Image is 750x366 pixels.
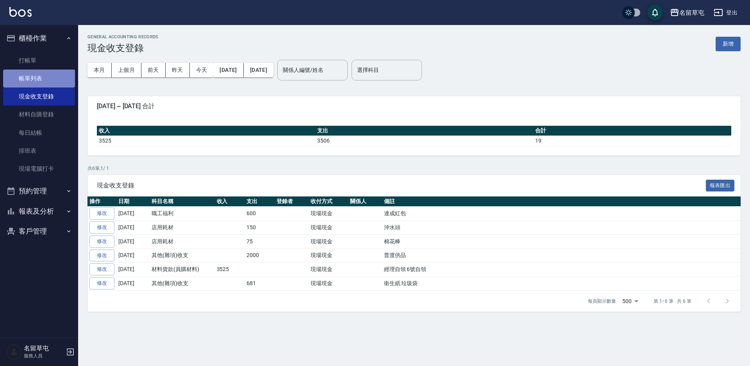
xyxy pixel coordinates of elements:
[3,87,75,105] a: 現金收支登錄
[245,221,275,235] td: 150
[667,5,707,21] button: 名留草屯
[150,221,215,235] td: 店用耗材
[6,344,22,360] img: Person
[215,262,245,277] td: 3525
[647,5,663,20] button: save
[309,262,348,277] td: 現場現金
[89,236,114,248] a: 修改
[309,196,348,207] th: 收付方式
[382,221,741,235] td: 沖水頭
[309,221,348,235] td: 現場現金
[3,160,75,178] a: 現場電腦打卡
[24,345,64,352] h5: 名留草屯
[213,63,243,77] button: [DATE]
[166,63,190,77] button: 昨天
[116,277,150,291] td: [DATE]
[716,37,741,51] button: 新增
[89,250,114,262] a: 修改
[706,180,735,192] button: 報表匯出
[679,8,704,18] div: 名留草屯
[315,136,534,146] td: 3506
[3,181,75,201] button: 預約管理
[619,291,641,312] div: 500
[382,277,741,291] td: 衛生紙 垃圾袋
[3,221,75,241] button: 客戶管理
[3,124,75,142] a: 每日結帳
[89,263,114,275] a: 修改
[245,277,275,291] td: 681
[382,248,741,262] td: 普渡供品
[315,126,534,136] th: 支出
[150,196,215,207] th: 科目名稱
[348,196,382,207] th: 關係人
[245,248,275,262] td: 2000
[87,63,112,77] button: 本月
[309,207,348,221] td: 現場現金
[116,207,150,221] td: [DATE]
[97,126,315,136] th: 收入
[716,40,741,47] a: 新增
[275,196,309,207] th: 登錄者
[116,234,150,248] td: [DATE]
[711,5,741,20] button: 登出
[150,277,215,291] td: 其他(雜項)收支
[3,70,75,87] a: 帳單列表
[97,102,731,110] span: [DATE] ~ [DATE] 合計
[190,63,214,77] button: 今天
[112,63,141,77] button: 上個月
[89,207,114,220] a: 修改
[245,196,275,207] th: 支出
[116,196,150,207] th: 日期
[382,196,741,207] th: 備註
[97,136,315,146] td: 3525
[706,181,735,189] a: 報表匯出
[588,298,616,305] p: 每頁顯示數量
[150,262,215,277] td: 材料貨款(員購材料)
[3,201,75,221] button: 報表及分析
[3,105,75,123] a: 材料自購登錄
[309,277,348,291] td: 現場現金
[116,248,150,262] td: [DATE]
[97,182,706,189] span: 現金收支登錄
[245,207,275,221] td: 600
[309,234,348,248] td: 現場現金
[89,221,114,234] a: 修改
[309,248,348,262] td: 現場現金
[382,262,741,277] td: 經理自領 6號自領
[533,136,731,146] td: 19
[9,7,32,17] img: Logo
[3,52,75,70] a: 打帳單
[87,43,159,54] h3: 現金收支登錄
[245,234,275,248] td: 75
[150,234,215,248] td: 店用耗材
[150,207,215,221] td: 職工福利
[654,298,691,305] p: 第 1–6 筆 共 6 筆
[3,28,75,48] button: 櫃檯作業
[382,234,741,248] td: 棉花棒
[87,165,741,172] p: 共 6 筆, 1 / 1
[244,63,273,77] button: [DATE]
[89,277,114,289] a: 修改
[150,248,215,262] td: 其他(雜項)收支
[382,207,741,221] td: 達成紅包
[87,196,116,207] th: 操作
[116,262,150,277] td: [DATE]
[116,221,150,235] td: [DATE]
[215,196,245,207] th: 收入
[24,352,64,359] p: 服務人員
[3,142,75,160] a: 排班表
[141,63,166,77] button: 前天
[87,34,159,39] h2: GENERAL ACCOUNTING RECORDS
[533,126,731,136] th: 合計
